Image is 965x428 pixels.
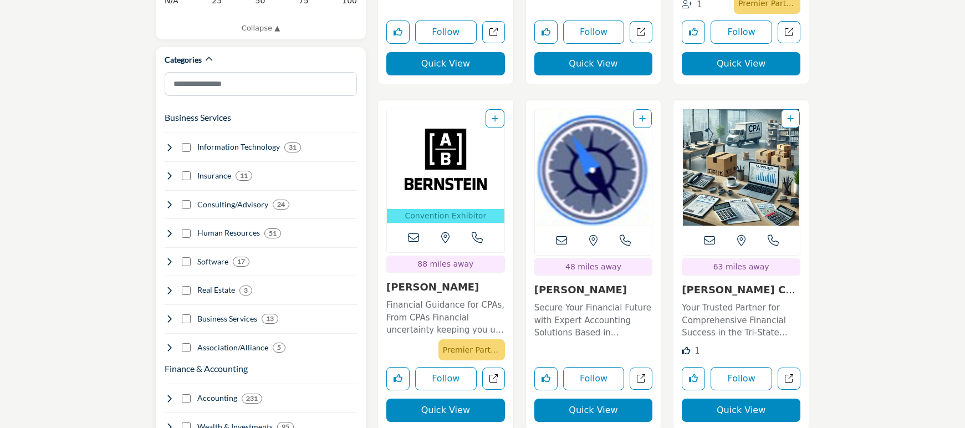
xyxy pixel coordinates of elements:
h4: Association/Alliance: Membership/trade associations and CPA firm alliances [197,342,268,353]
a: Open magone-and-company-pc in new tab [630,21,652,44]
a: Secure Your Financial Future with Expert Accounting Solutions Based in [GEOGRAPHIC_DATA], [GEOGRA... [534,299,653,339]
h4: Software: Accounting sotware, tax software, workflow, etc. [197,256,228,267]
p: Premier Partner [443,342,501,358]
span: 48 miles away [565,262,621,271]
p: Your Trusted Partner for Comprehensive Financial Success in the Tri-State Area With over three de... [682,302,800,339]
button: Like listing [534,367,558,390]
img: Bernstein [387,109,504,209]
a: Open adp in new tab [778,21,800,44]
img: Kinney Company LLC (formerly Jampol Kinney) [682,109,800,226]
button: Quick View [534,399,653,422]
b: 5 [277,344,281,351]
button: Quick View [682,52,800,75]
h4: Consulting/Advisory: Business consulting, mergers & acquisitions, growth strategies [197,199,268,210]
a: Open Listing in new tab [535,109,652,226]
b: 11 [240,172,248,180]
button: Finance & Accounting [165,362,248,375]
button: Like listing [682,367,705,390]
span: 88 miles away [417,259,473,268]
span: 63 miles away [713,262,769,271]
button: Like listing [386,21,410,44]
a: Open withum in new tab [482,21,505,44]
div: 231 Results For Accounting [242,394,262,404]
input: Search Category [165,72,357,96]
input: Select Consulting/Advisory checkbox [182,200,191,209]
b: 51 [269,230,277,237]
h4: Information Technology: Software, cloud services, data management, analytics, automation [197,141,280,152]
a: Open bernstein in new tab [482,368,505,390]
button: Follow [563,21,625,44]
button: Quick View [386,399,505,422]
a: Open Listing in new tab [682,109,800,226]
input: Select Real Estate checkbox [182,286,191,295]
input: Select Business Services checkbox [182,314,191,323]
b: 17 [237,258,245,266]
a: Add To List [492,114,498,123]
b: 31 [289,144,297,151]
input: Select Insurance checkbox [182,171,191,180]
span: 1 [695,346,700,356]
a: Financial Guidance for CPAs, From CPAs Financial uncertainty keeping you up at night? [PERSON_NAM... [386,296,505,337]
i: Like [682,347,690,355]
b: 231 [246,395,258,402]
h4: Real Estate: Commercial real estate, office space, property management, home loans [197,284,235,295]
a: Add To List [787,114,794,123]
h3: Joseph J. Gormley, CPA [534,284,653,296]
div: 51 Results For Human Resources [264,228,281,238]
button: Follow [415,21,477,44]
a: Collapse ▲ [165,23,357,34]
a: Open joseph-j-gormley-cpa in new tab [630,368,652,390]
input: Select Human Resources checkbox [182,229,191,238]
a: [PERSON_NAME] [386,281,479,293]
input: Select Accounting checkbox [182,394,191,403]
div: 17 Results For Software [233,257,249,267]
div: 31 Results For Information Technology [284,142,301,152]
a: Your Trusted Partner for Comprehensive Financial Success in the Tri-State Area With over three de... [682,299,800,339]
button: Like listing [386,367,410,390]
input: Select Information Technology checkbox [182,143,191,152]
input: Select Software checkbox [182,257,191,266]
h4: Insurance: Professional liability, healthcare, life insurance, risk management [197,170,231,181]
div: 24 Results For Consulting/Advisory [273,200,289,210]
h3: Kinney Company LLC (formerly Jampol Kinney) [682,284,800,296]
a: Open kinney-company-llc-formerly-jampol-kinney in new tab [778,368,800,390]
b: 24 [277,201,285,208]
button: Like listing [534,21,558,44]
p: Convention Exhibitor [389,210,502,222]
button: Quick View [386,52,505,75]
div: 13 Results For Business Services [262,314,278,324]
a: [PERSON_NAME] Company LLC (... [682,284,795,308]
a: Add To List [639,114,646,123]
div: 11 Results For Insurance [236,171,252,181]
button: Like listing [682,21,705,44]
h2: Categories [165,54,202,65]
div: 3 Results For Real Estate [239,286,252,295]
button: Follow [711,367,772,390]
button: Follow [563,367,625,390]
button: Quick View [682,399,800,422]
button: Quick View [534,52,653,75]
h4: Accounting: Financial statements, bookkeeping, auditing [197,393,237,404]
b: 3 [244,287,248,294]
input: Select Association/Alliance checkbox [182,343,191,352]
b: 13 [266,315,274,323]
h4: Human Resources: Payroll, benefits, HR consulting, talent acquisition, training [197,227,260,238]
button: Follow [415,367,477,390]
a: Open Listing in new tab [387,109,504,223]
button: Business Services [165,111,231,124]
img: Joseph J. Gormley, CPA [535,109,652,226]
a: [PERSON_NAME] [534,284,627,295]
h3: Bernstein [386,281,505,293]
p: Secure Your Financial Future with Expert Accounting Solutions Based in [GEOGRAPHIC_DATA], [GEOGRA... [534,302,653,339]
p: Financial Guidance for CPAs, From CPAs Financial uncertainty keeping you up at night? [PERSON_NAM... [386,299,505,337]
div: 5 Results For Association/Alliance [273,343,285,353]
h4: Business Services: Office supplies, software, tech support, communications, travel [197,313,257,324]
button: Follow [711,21,772,44]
